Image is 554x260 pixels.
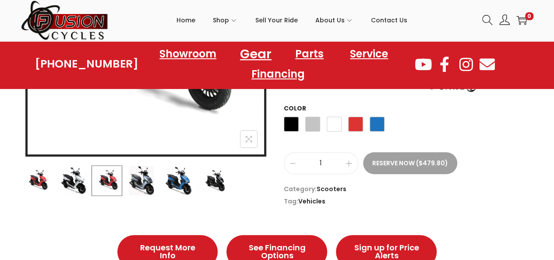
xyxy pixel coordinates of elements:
[371,0,407,40] a: Contact Us
[135,244,201,260] span: Request More Info
[284,157,358,169] input: Product quantity
[284,104,306,113] label: Color
[315,0,353,40] a: About Us
[126,165,157,196] img: Product image
[243,64,314,84] a: Financing
[516,15,527,25] a: 0
[255,0,298,40] a: Sell Your Ride
[213,0,238,40] a: Shop
[176,9,195,31] span: Home
[284,195,533,207] span: Tag:
[162,165,192,196] img: Product image
[298,197,325,206] a: Vehicles
[92,165,122,196] img: Product image
[371,9,407,31] span: Contact Us
[255,9,298,31] span: Sell Your Ride
[284,183,533,195] span: Category:
[56,165,87,196] img: Product image
[176,0,195,40] a: Home
[109,0,476,40] nav: Primary navigation
[315,9,345,31] span: About Us
[244,244,310,260] span: See Financing Options
[196,165,227,196] img: Product image
[35,58,138,70] a: [PHONE_NUMBER]
[21,165,52,196] img: Product image
[151,44,225,64] a: Showroom
[138,44,414,84] nav: Menu
[286,44,332,64] a: Parts
[353,244,419,260] span: Sign up for Price Alerts
[229,42,282,66] a: Gear
[213,9,229,31] span: Shop
[363,152,457,174] button: Reserve Now ($479.80)
[341,44,397,64] a: Service
[317,185,346,193] a: Scooters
